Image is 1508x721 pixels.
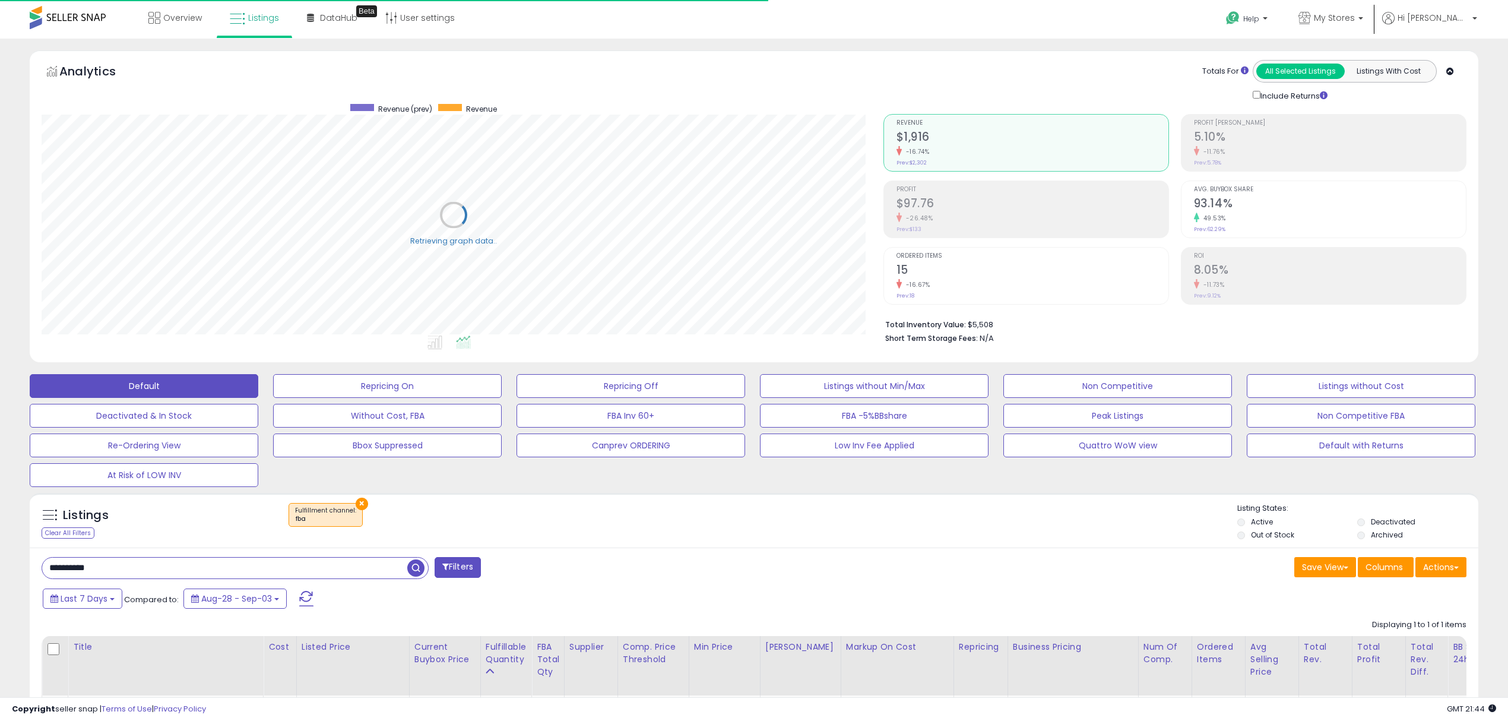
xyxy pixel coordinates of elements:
[1382,12,1477,39] a: Hi [PERSON_NAME]
[30,374,258,398] button: Default
[1003,374,1232,398] button: Non Competitive
[765,641,836,653] div: [PERSON_NAME]
[959,641,1003,653] div: Repricing
[623,641,684,666] div: Comp. Price Threshold
[201,593,272,605] span: Aug-28 - Sep-03
[410,235,497,246] div: Retrieving graph data..
[12,703,55,714] strong: Copyright
[1194,263,1466,279] h2: 8.05%
[273,434,502,457] button: Bbox Suppressed
[43,589,122,609] button: Last 7 Days
[273,404,502,428] button: Without Cost, FBA
[273,374,502,398] button: Repricing On
[42,527,94,539] div: Clear All Filters
[1314,12,1355,24] span: My Stores
[564,636,617,695] th: CSV column name: cust_attr_1_Supplier
[1411,641,1443,678] div: Total Rev. Diff.
[694,641,755,653] div: Min Price
[1247,404,1475,428] button: Non Competitive FBA
[1251,517,1273,527] label: Active
[59,63,139,83] h5: Analytics
[435,557,481,578] button: Filters
[1013,641,1133,653] div: Business Pricing
[896,226,921,233] small: Prev: $133
[1415,557,1466,577] button: Actions
[517,404,745,428] button: FBA Inv 60+
[102,703,152,714] a: Terms of Use
[1199,280,1225,289] small: -11.73%
[1244,88,1342,102] div: Include Returns
[1358,557,1414,577] button: Columns
[1194,292,1221,299] small: Prev: 9.12%
[1237,503,1478,514] p: Listing States:
[846,641,949,653] div: Markup on Cost
[248,12,279,24] span: Listings
[569,641,613,653] div: Supplier
[1202,66,1249,77] div: Totals For
[896,292,914,299] small: Prev: 18
[1398,12,1469,24] span: Hi [PERSON_NAME]
[12,704,206,715] div: seller snap | |
[896,120,1168,127] span: Revenue
[1194,130,1466,146] h2: 5.10%
[183,589,287,609] button: Aug-28 - Sep-03
[1447,703,1496,714] span: 2025-09-11 21:44 GMT
[1143,641,1187,666] div: Num of Comp.
[163,12,202,24] span: Overview
[896,159,927,166] small: Prev: $2,302
[1194,197,1466,213] h2: 93.14%
[63,507,109,524] h5: Listings
[1250,641,1294,678] div: Avg Selling Price
[1371,517,1415,527] label: Deactivated
[760,374,989,398] button: Listings without Min/Max
[1304,641,1347,666] div: Total Rev.
[1197,641,1240,666] div: Ordered Items
[1194,186,1466,193] span: Avg. Buybox Share
[1453,641,1496,666] div: BB Share 24h.
[124,594,179,605] span: Compared to:
[517,374,745,398] button: Repricing Off
[1256,64,1345,79] button: All Selected Listings
[760,404,989,428] button: FBA -5%BBshare
[896,253,1168,260] span: Ordered Items
[902,147,930,156] small: -16.74%
[1371,530,1403,540] label: Archived
[1003,404,1232,428] button: Peak Listings
[1251,530,1294,540] label: Out of Stock
[268,641,292,653] div: Cost
[30,434,258,457] button: Re-Ordering View
[896,263,1168,279] h2: 15
[295,515,356,523] div: fba
[1199,147,1225,156] small: -11.76%
[1194,120,1466,127] span: Profit [PERSON_NAME]
[885,317,1458,331] li: $5,508
[1199,214,1226,223] small: 49.53%
[902,214,933,223] small: -26.48%
[1194,253,1466,260] span: ROI
[1243,14,1259,24] span: Help
[896,197,1168,213] h2: $97.76
[1357,641,1401,666] div: Total Profit
[885,333,978,343] b: Short Term Storage Fees:
[885,320,966,330] b: Total Inventory Value:
[1372,619,1466,631] div: Displaying 1 to 1 of 1 items
[356,5,377,17] div: Tooltip anchor
[1366,561,1403,573] span: Columns
[1344,64,1433,79] button: Listings With Cost
[302,641,404,653] div: Listed Price
[760,434,989,457] button: Low Inv Fee Applied
[486,641,527,666] div: Fulfillable Quantity
[154,703,206,714] a: Privacy Policy
[1247,374,1475,398] button: Listings without Cost
[73,641,258,653] div: Title
[1247,434,1475,457] button: Default with Returns
[537,641,559,678] div: FBA Total Qty
[356,498,368,510] button: ×
[896,186,1168,193] span: Profit
[414,641,476,666] div: Current Buybox Price
[980,333,994,344] span: N/A
[61,593,107,605] span: Last 7 Days
[902,280,930,289] small: -16.67%
[320,12,357,24] span: DataHub
[841,636,953,695] th: The percentage added to the cost of goods (COGS) that forms the calculator for Min & Max prices.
